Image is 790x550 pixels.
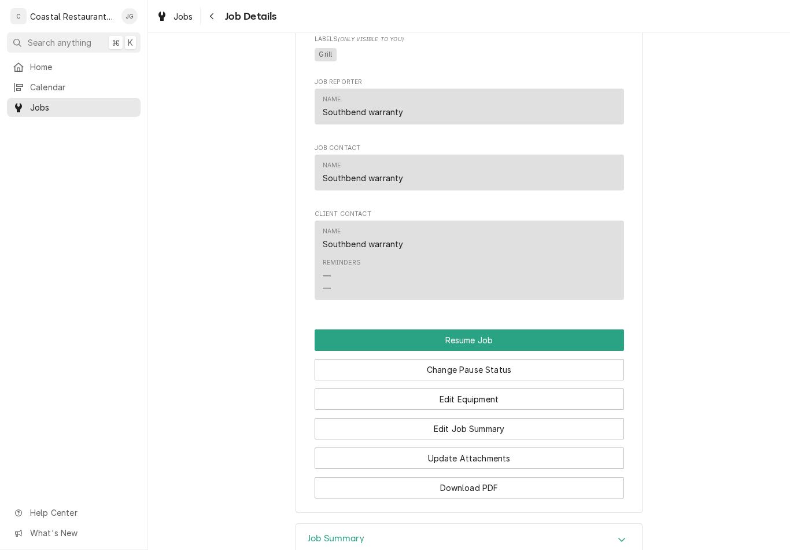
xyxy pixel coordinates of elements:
[30,61,135,73] span: Home
[315,329,624,498] div: Button Group
[323,95,341,104] div: Name
[315,329,624,351] div: Button Group Row
[7,32,141,53] button: Search anything⌘K
[28,36,91,49] span: Search anything
[315,410,624,439] div: Button Group Row
[315,155,624,190] div: Contact
[323,258,361,267] div: Reminders
[315,78,624,130] div: Job Reporter
[315,144,624,196] div: Job Contact
[323,282,331,294] div: —
[315,78,624,87] span: Job Reporter
[315,388,624,410] button: Edit Equipment
[203,7,222,25] button: Navigate back
[128,36,133,49] span: K
[323,258,361,294] div: Reminders
[7,98,141,117] a: Jobs
[7,78,141,97] a: Calendar
[315,210,624,219] span: Client Contact
[152,7,198,26] a: Jobs
[7,57,141,76] a: Home
[315,221,624,300] div: Contact
[315,329,624,351] button: Resume Job
[315,439,624,469] div: Button Group Row
[323,227,341,236] div: Name
[323,238,404,250] div: Southbend warranty
[30,101,135,113] span: Jobs
[315,89,624,124] div: Contact
[323,106,404,118] div: Southbend warranty
[315,448,624,469] button: Update Attachments
[30,527,134,539] span: What's New
[315,380,624,410] div: Button Group Row
[7,523,141,542] a: Go to What's New
[222,9,277,24] span: Job Details
[121,8,138,24] div: James Gatton's Avatar
[30,507,134,519] span: Help Center
[7,503,141,522] a: Go to Help Center
[315,144,624,153] span: Job Contact
[121,8,138,24] div: JG
[30,10,115,23] div: Coastal Restaurant Repair
[10,8,27,24] div: C
[315,359,624,380] button: Change Pause Status
[30,81,135,93] span: Calendar
[315,155,624,195] div: Job Contact List
[323,270,331,282] div: —
[315,89,624,129] div: Job Reporter List
[323,161,404,184] div: Name
[112,36,120,49] span: ⌘
[308,533,364,544] h3: Job Summary
[315,48,337,62] span: Grill
[315,351,624,380] div: Button Group Row
[323,172,404,184] div: Southbend warranty
[315,477,624,498] button: Download PDF
[315,418,624,439] button: Edit Job Summary
[173,10,193,23] span: Jobs
[315,46,624,64] span: [object Object]
[315,35,624,63] div: [object Object]
[338,36,403,42] span: (Only Visible to You)
[323,95,404,118] div: Name
[315,210,624,305] div: Client Contact
[323,227,404,250] div: Name
[315,221,624,305] div: Client Contact List
[315,469,624,498] div: Button Group Row
[323,161,341,170] div: Name
[315,35,624,44] span: Labels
